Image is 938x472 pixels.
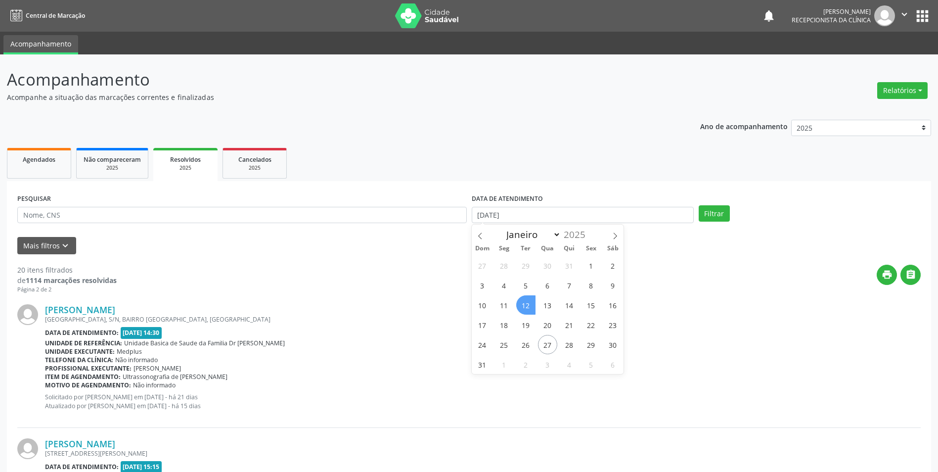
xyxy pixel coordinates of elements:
b: Item de agendamento: [45,373,121,381]
i:  [899,9,910,20]
span: Agosto 10, 2025 [473,295,492,315]
i:  [905,269,916,280]
div: de [17,275,117,285]
button: notifications [762,9,776,23]
div: [STREET_ADDRESS][PERSON_NAME] [45,449,921,458]
span: Agosto 24, 2025 [473,335,492,354]
span: Agosto 13, 2025 [538,295,557,315]
span: Agosto 17, 2025 [473,315,492,334]
p: Acompanhamento [7,67,654,92]
span: Agosto 9, 2025 [603,276,623,295]
b: Data de atendimento: [45,329,119,337]
span: Julho 31, 2025 [560,256,579,275]
span: Não informado [115,356,158,364]
div: Página 2 de 2 [17,285,117,294]
button: Relatórios [877,82,928,99]
label: PESQUISAR [17,191,51,207]
span: Setembro 5, 2025 [581,355,601,374]
span: Ultrassonografia de [PERSON_NAME] [123,373,227,381]
button: print [877,265,897,285]
img: img [874,5,895,26]
div: 2025 [160,164,211,172]
span: Agendados [23,155,55,164]
button: Filtrar [699,205,730,222]
span: Sáb [602,245,624,252]
span: Julho 28, 2025 [494,256,514,275]
span: Agosto 8, 2025 [581,276,601,295]
a: [PERSON_NAME] [45,438,115,449]
div: 2025 [230,164,279,172]
button: Mais filtroskeyboard_arrow_down [17,237,76,254]
span: Dom [472,245,493,252]
span: Julho 29, 2025 [516,256,536,275]
span: Agosto 21, 2025 [560,315,579,334]
button:  [900,265,921,285]
span: Agosto 11, 2025 [494,295,514,315]
i: print [882,269,893,280]
span: Agosto 22, 2025 [581,315,601,334]
div: [PERSON_NAME] [792,7,871,16]
span: Medplus [117,347,142,356]
input: Selecione um intervalo [472,207,694,224]
img: img [17,304,38,325]
span: Agosto 31, 2025 [473,355,492,374]
p: Acompanhe a situação das marcações correntes e finalizadas [7,92,654,102]
span: Não informado [133,381,176,389]
label: DATA DE ATENDIMENTO [472,191,543,207]
span: Recepcionista da clínica [792,16,871,24]
button: apps [914,7,931,25]
span: Agosto 20, 2025 [538,315,557,334]
span: Agosto 25, 2025 [494,335,514,354]
i: keyboard_arrow_down [60,240,71,251]
span: Ter [515,245,536,252]
select: Month [502,228,561,241]
b: Motivo de agendamento: [45,381,131,389]
span: Julho 27, 2025 [473,256,492,275]
span: Setembro 1, 2025 [494,355,514,374]
span: Agosto 30, 2025 [603,335,623,354]
span: Agosto 29, 2025 [581,335,601,354]
b: Telefone da clínica: [45,356,113,364]
span: Julho 30, 2025 [538,256,557,275]
div: 20 itens filtrados [17,265,117,275]
span: [DATE] 14:30 [121,327,162,338]
span: Agosto 12, 2025 [516,295,536,315]
span: Agosto 1, 2025 [581,256,601,275]
span: Agosto 2, 2025 [603,256,623,275]
span: Setembro 3, 2025 [538,355,557,374]
strong: 1114 marcações resolvidas [26,276,117,285]
a: Central de Marcação [7,7,85,24]
button:  [895,5,914,26]
a: [PERSON_NAME] [45,304,115,315]
span: Agosto 16, 2025 [603,295,623,315]
span: Resolvidos [170,155,201,164]
p: Solicitado por [PERSON_NAME] em [DATE] - há 21 dias Atualizado por [PERSON_NAME] em [DATE] - há 1... [45,393,921,410]
a: Acompanhamento [3,35,78,54]
span: Agosto 19, 2025 [516,315,536,334]
div: 2025 [84,164,141,172]
span: Agosto 7, 2025 [560,276,579,295]
span: Unidade Basica de Saude da Familia Dr [PERSON_NAME] [124,339,285,347]
span: Agosto 14, 2025 [560,295,579,315]
span: Cancelados [238,155,271,164]
span: Setembro 6, 2025 [603,355,623,374]
span: Agosto 6, 2025 [538,276,557,295]
span: Agosto 15, 2025 [581,295,601,315]
span: Agosto 23, 2025 [603,315,623,334]
span: Qua [536,245,558,252]
span: Seg [493,245,515,252]
p: Ano de acompanhamento [700,120,788,132]
span: [PERSON_NAME] [134,364,181,373]
span: Qui [558,245,580,252]
span: Setembro 4, 2025 [560,355,579,374]
input: Nome, CNS [17,207,467,224]
div: [GEOGRAPHIC_DATA], S/N, BAIRRO [GEOGRAPHIC_DATA], [GEOGRAPHIC_DATA] [45,315,921,324]
span: Setembro 2, 2025 [516,355,536,374]
b: Unidade executante: [45,347,115,356]
span: Agosto 4, 2025 [494,276,514,295]
span: Central de Marcação [26,11,85,20]
span: Agosto 18, 2025 [494,315,514,334]
b: Unidade de referência: [45,339,122,347]
b: Profissional executante: [45,364,132,373]
b: Data de atendimento: [45,463,119,471]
